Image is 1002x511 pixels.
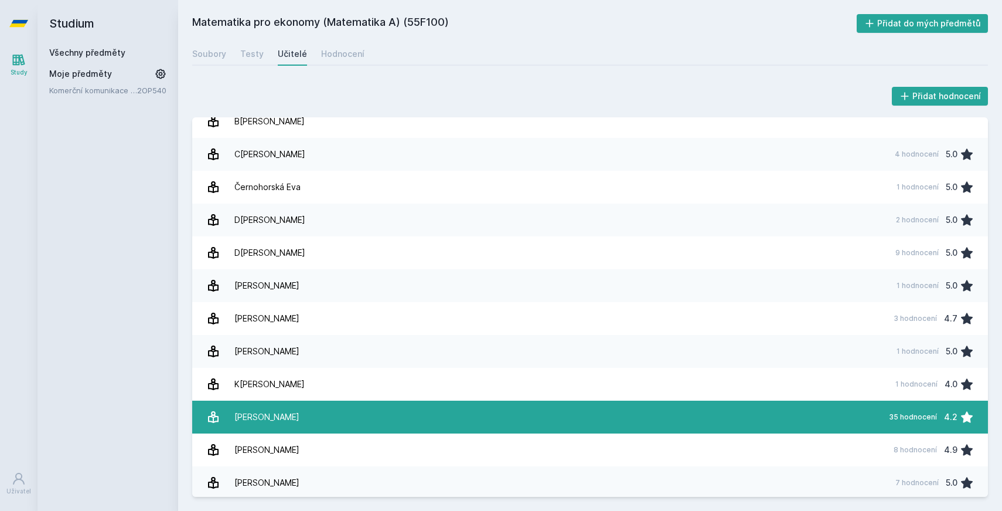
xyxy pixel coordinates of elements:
div: 4.7 [944,307,957,330]
a: C[PERSON_NAME] 4 hodnocení 5.0 [192,138,988,171]
a: Všechny předměty [49,48,125,57]
a: B[PERSON_NAME] [192,105,988,138]
div: 1 hodnocení [897,347,939,356]
div: 9 hodnocení [895,248,939,258]
div: K[PERSON_NAME] [234,373,305,396]
div: 5.0 [946,340,957,363]
h2: Matematika pro ekonomy (Matematika A) (55F100) [192,14,857,33]
div: 1 hodnocení [897,182,939,192]
div: 5.0 [946,241,957,265]
div: [PERSON_NAME] [234,307,299,330]
div: [PERSON_NAME] [234,471,299,495]
button: Přidat hodnocení [892,87,989,106]
div: 5.0 [946,208,957,232]
a: D[PERSON_NAME] 2 hodnocení 5.0 [192,204,988,236]
div: Soubory [192,48,226,60]
div: Uživatel [6,487,31,496]
div: 5.0 [946,471,957,495]
a: 2OP540 [137,86,166,95]
a: K[PERSON_NAME] 1 hodnocení 4.0 [192,368,988,401]
div: 5.0 [946,143,957,166]
div: 8 hodnocení [894,445,937,455]
a: Study [2,47,35,83]
a: [PERSON_NAME] 1 hodnocení 5.0 [192,269,988,302]
div: Černohorská Eva [234,175,301,199]
a: Učitelé [278,42,307,66]
a: Komerční komunikace a jejich efektivnost [49,84,137,96]
div: 4.9 [944,438,957,462]
a: Černohorská Eva 1 hodnocení 5.0 [192,171,988,204]
a: Soubory [192,42,226,66]
div: 35 hodnocení [889,412,937,422]
div: [PERSON_NAME] [234,340,299,363]
div: 2 hodnocení [896,215,939,225]
a: [PERSON_NAME] 1 hodnocení 5.0 [192,335,988,368]
a: Uživatel [2,466,35,502]
div: Hodnocení [321,48,364,60]
button: Přidat do mých předmětů [857,14,989,33]
a: [PERSON_NAME] 8 hodnocení 4.9 [192,434,988,466]
div: 7 hodnocení [895,478,939,488]
div: 4 hodnocení [895,150,939,159]
a: [PERSON_NAME] 35 hodnocení 4.2 [192,401,988,434]
a: Hodnocení [321,42,364,66]
div: 4.2 [944,405,957,429]
div: 3 hodnocení [894,314,937,323]
div: 1 hodnocení [895,380,938,389]
div: D[PERSON_NAME] [234,241,305,265]
div: [PERSON_NAME] [234,274,299,297]
div: Učitelé [278,48,307,60]
div: C[PERSON_NAME] [234,143,305,166]
a: [PERSON_NAME] 7 hodnocení 5.0 [192,466,988,499]
a: [PERSON_NAME] 3 hodnocení 4.7 [192,302,988,335]
div: [PERSON_NAME] [234,405,299,429]
div: Testy [240,48,264,60]
div: D[PERSON_NAME] [234,208,305,232]
div: B[PERSON_NAME] [234,110,305,133]
div: [PERSON_NAME] [234,438,299,462]
div: 5.0 [946,175,957,199]
div: 4.0 [945,373,957,396]
a: Testy [240,42,264,66]
span: Moje předměty [49,68,112,80]
div: 5.0 [946,274,957,297]
a: D[PERSON_NAME] 9 hodnocení 5.0 [192,236,988,269]
div: Study [11,68,28,77]
div: 1 hodnocení [897,281,939,290]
